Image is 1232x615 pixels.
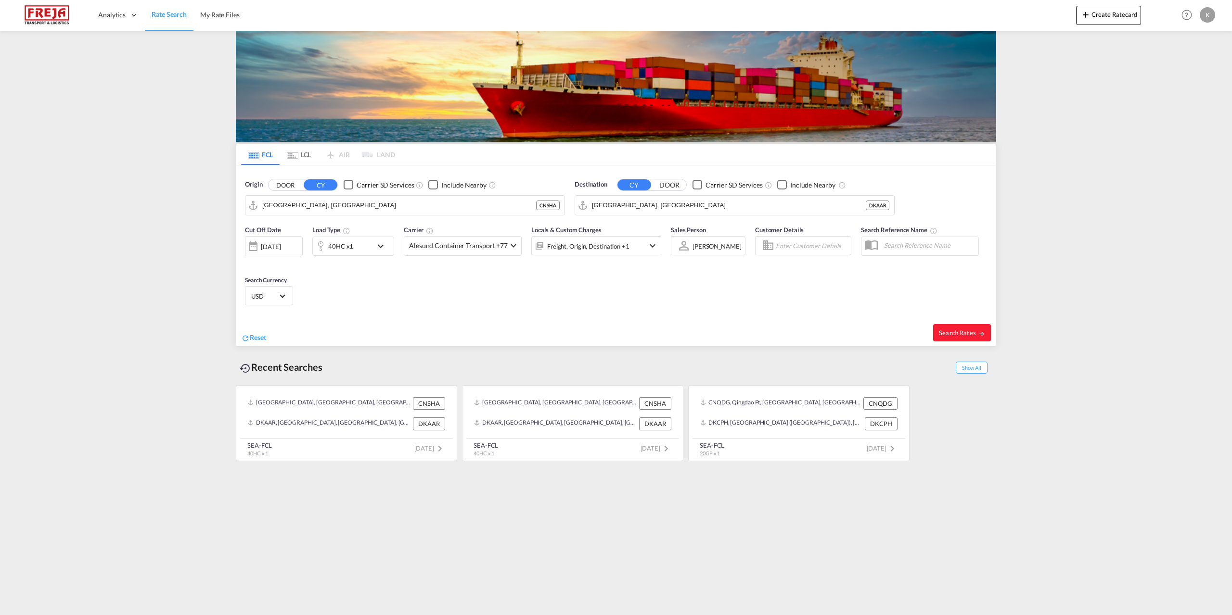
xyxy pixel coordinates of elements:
div: DKAAR, Aarhus, Denmark, Northern Europe, Europe [474,417,637,430]
md-icon: icon-chevron-right [434,443,446,454]
md-icon: icon-chevron-right [886,443,898,454]
md-icon: Unchecked: Search for CY (Container Yard) services for all selected carriers.Checked : Search for... [416,181,423,189]
div: DKAAR [413,417,445,430]
button: DOOR [653,179,686,190]
span: Search Currency [245,276,287,284]
div: 40HC x1 [328,239,353,253]
span: Show All [956,362,988,374]
md-checkbox: Checkbox No Ink [693,180,763,190]
div: DKCPH, Copenhagen (Kobenhavn), Denmark, Northern Europe, Europe [700,417,862,430]
button: DOOR [269,179,302,190]
button: CY [304,179,337,190]
md-icon: icon-arrow-right [978,330,985,337]
span: Locals & Custom Charges [531,226,602,234]
button: icon-plus 400-fgCreate Ratecard [1076,6,1141,25]
md-tab-item: LCL [280,144,318,165]
span: 20GP x 1 [700,450,720,456]
span: Load Type [312,226,350,234]
md-icon: icon-plus 400-fg [1080,9,1091,20]
md-input-container: Shanghai, CNSHA [245,196,565,215]
md-icon: Unchecked: Search for CY (Container Yard) services for all selected carriers.Checked : Search for... [765,181,772,189]
recent-search-card: [GEOGRAPHIC_DATA], [GEOGRAPHIC_DATA], [GEOGRAPHIC_DATA], [GEOGRAPHIC_DATA] & [GEOGRAPHIC_DATA], [... [236,385,457,461]
span: [DATE] [641,444,672,452]
md-icon: icon-refresh [241,334,250,342]
span: Help [1179,7,1195,23]
div: CNQDG, Qingdao Pt, China, Greater China & Far East Asia, Asia Pacific [700,397,861,410]
span: USD [251,292,278,301]
span: Cut Off Date [245,226,281,234]
div: DKCPH [865,417,898,430]
span: My Rate Files [200,11,240,19]
img: 586607c025bf11f083711d99603023e7.png [14,4,79,26]
input: Enter Customer Details [776,238,848,253]
div: [DATE] [245,236,303,256]
md-icon: Unchecked: Ignores neighbouring ports when fetching rates.Checked : Includes neighbouring ports w... [488,181,496,189]
div: CNSHA, Shanghai, China, Greater China & Far East Asia, Asia Pacific [248,397,411,410]
div: Carrier SD Services [706,180,763,190]
div: CNSHA [536,201,560,210]
span: Reset [250,333,266,341]
div: Freight Origin Destination Factory Stuffingicon-chevron-down [531,236,661,255]
div: Include Nearby [790,180,835,190]
input: Search Reference Name [879,238,978,252]
input: Search by Port [262,198,536,213]
div: CNSHA [413,397,445,410]
div: DKAAR, Aarhus, Denmark, Northern Europe, Europe [248,417,411,430]
div: CNSHA [639,397,671,410]
span: Customer Details [755,226,804,234]
md-icon: icon-backup-restore [240,363,251,374]
span: Analytics [98,10,126,20]
md-checkbox: Checkbox No Ink [344,180,414,190]
div: SEA-FCL [247,441,272,450]
md-icon: icon-chevron-down [647,240,658,251]
span: Sales Person [671,226,706,234]
div: CNSHA, Shanghai, China, Greater China & Far East Asia, Asia Pacific [474,397,637,410]
span: Rate Search [152,10,187,18]
div: DKAAR [866,201,889,210]
div: K [1200,7,1215,23]
div: SEA-FCL [474,441,498,450]
div: Include Nearby [441,180,487,190]
md-icon: icon-chevron-right [660,443,672,454]
md-icon: The selected Trucker/Carrierwill be displayed in the rate results If the rates are from another f... [426,227,434,235]
div: Freight Origin Destination Factory Stuffing [547,239,629,253]
md-tab-item: FCL [241,144,280,165]
div: Recent Searches [236,356,326,378]
div: Carrier SD Services [357,180,414,190]
span: Search Reference Name [861,226,937,234]
md-input-container: Aarhus, DKAAR [575,196,894,215]
div: CNQDG [863,397,898,410]
md-datepicker: Select [245,255,252,268]
md-icon: icon-chevron-down [375,240,391,252]
span: [DATE] [867,444,898,452]
button: Search Ratesicon-arrow-right [933,324,991,341]
md-pagination-wrapper: Use the left and right arrow keys to navigate between tabs [241,144,395,165]
span: Carrier [404,226,434,234]
div: icon-refreshReset [241,333,266,343]
input: Search by Port [592,198,866,213]
div: [DATE] [261,242,281,251]
span: [DATE] [414,444,446,452]
div: [PERSON_NAME] [693,242,742,250]
div: 40HC x1icon-chevron-down [312,237,394,256]
div: SEA-FCL [700,441,724,450]
md-icon: Your search will be saved by the below given name [930,227,937,235]
img: LCL+%26+FCL+BACKGROUND.png [236,31,996,142]
span: Origin [245,180,262,189]
md-checkbox: Checkbox No Ink [777,180,835,190]
md-select: Sales Person: Katrine Raahauge Larsen [692,239,743,253]
span: 40HC x 1 [474,450,494,456]
span: Destination [575,180,607,189]
md-icon: icon-information-outline [343,227,350,235]
button: CY [617,179,651,190]
recent-search-card: [GEOGRAPHIC_DATA], [GEOGRAPHIC_DATA], [GEOGRAPHIC_DATA], [GEOGRAPHIC_DATA] & [GEOGRAPHIC_DATA], [... [462,385,683,461]
span: 40HC x 1 [247,450,268,456]
recent-search-card: CNQDG, Qingdao Pt, [GEOGRAPHIC_DATA], [GEOGRAPHIC_DATA] & [GEOGRAPHIC_DATA], [GEOGRAPHIC_DATA] CN... [688,385,910,461]
md-checkbox: Checkbox No Ink [428,180,487,190]
md-icon: Unchecked: Ignores neighbouring ports when fetching rates.Checked : Includes neighbouring ports w... [838,181,846,189]
span: Alesund Container Transport +77 [409,241,508,251]
div: Help [1179,7,1200,24]
div: DKAAR [639,417,671,430]
div: Origin DOOR CY Checkbox No InkUnchecked: Search for CY (Container Yard) services for all selected... [236,165,996,346]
